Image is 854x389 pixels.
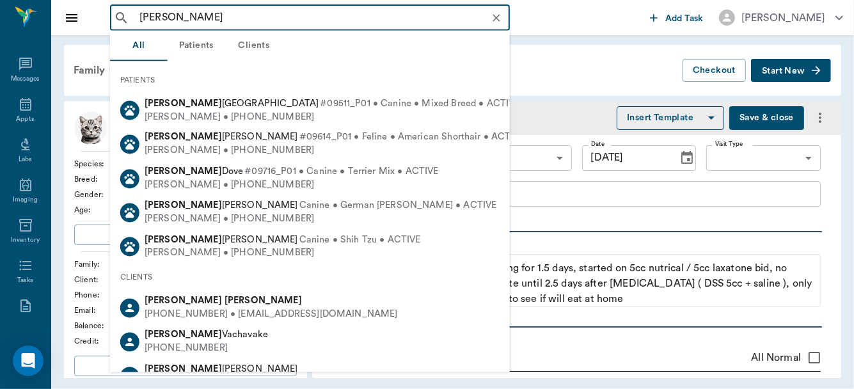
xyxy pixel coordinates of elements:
div: Phone : [74,289,130,301]
div: Family : [74,258,130,270]
span: Vachavake [145,330,268,340]
button: Start New [751,59,831,83]
div: [PERSON_NAME] [741,10,825,26]
div: Tasks [17,276,33,285]
span: [PERSON_NAME] [145,201,298,210]
b: [PERSON_NAME] [145,201,222,210]
span: #09716_P01 • Canine • Terrier Mix • ACTIVE [244,165,438,179]
button: Insert Template [617,106,724,130]
b: [PERSON_NAME] [145,330,222,340]
input: Search [134,9,506,27]
span: Dove [145,166,244,176]
button: Save & close [729,106,804,130]
div: Open Intercom Messenger [13,345,43,376]
span: [PERSON_NAME] [145,235,298,244]
b: [PERSON_NAME] [145,296,222,306]
b: [PERSON_NAME] [145,235,222,244]
button: [PERSON_NAME] [709,6,853,29]
button: Close drawer [59,5,84,31]
div: Messages [11,74,40,84]
div: [PERSON_NAME] • [PHONE_NUMBER] [145,179,439,192]
div: Family [66,55,128,86]
button: Patients [168,31,225,61]
div: Labs [19,155,32,164]
label: Visit Type [715,139,743,148]
span: Canine • Shih Tzu • ACTIVE [299,234,421,247]
button: Add client Special Care Note [74,356,297,376]
button: Add Task [645,6,709,29]
div: [PERSON_NAME] • [PHONE_NUMBER] [145,212,497,226]
button: All [110,31,168,61]
img: Profile Image [74,111,107,145]
span: #09511_P01 • Canine • Mixed Breed • ACTIVE [320,97,519,111]
button: Clear [487,9,505,27]
span: Canine • German [PERSON_NAME] • ACTIVE [299,200,497,213]
button: Clients [225,31,283,61]
b: [PERSON_NAME] [225,296,302,306]
div: Email : [74,305,130,316]
div: Appts [16,115,34,124]
button: Choose date, selected date is Oct 9, 2025 [674,145,700,171]
div: Balance : [74,320,130,331]
b: [PERSON_NAME] [145,364,222,374]
div: CLIENTS [110,264,510,291]
span: [PERSON_NAME] [145,132,298,142]
div: [PERSON_NAME] • [PHONE_NUMBER] [145,110,520,123]
div: [PHONE_NUMBER] [145,342,268,356]
div: Client : [74,274,130,285]
div: PATIENTS [110,67,510,93]
textarea: Hospitalization [342,186,812,201]
b: [PERSON_NAME] [145,99,222,108]
div: Species : [74,158,130,170]
div: Inventory [11,235,40,245]
div: Imaging [13,195,38,205]
div: [PERSON_NAME] • [PHONE_NUMBER] [145,145,525,158]
button: more [809,107,831,129]
input: MM/DD/YYYY [582,145,669,171]
div: Credit : [74,335,130,347]
div: [PERSON_NAME] • [PHONE_NUMBER] [145,247,421,260]
div: [PHONE_NUMBER] • [EMAIL_ADDRESS][DOMAIN_NAME] [145,308,398,321]
div: Breed : [74,173,130,185]
button: Add patient Special Care Note [74,225,297,245]
b: [PERSON_NAME] [145,132,222,142]
div: Age : [74,204,130,216]
span: [GEOGRAPHIC_DATA] [145,99,319,108]
button: Checkout [683,59,746,83]
span: #09614_P01 • Feline • American Shorthair • ACTIVE [299,131,525,145]
p: Kept on IV fluids for 3 days, not eating for 1.5 days, started on 5cc nutrical / 5cc laxatone bid... [338,260,815,306]
span: All Normal [751,350,801,365]
b: [PERSON_NAME] [145,166,222,176]
span: [PERSON_NAME] [145,364,298,374]
div: Gender : [74,189,130,200]
label: Date [591,139,605,148]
